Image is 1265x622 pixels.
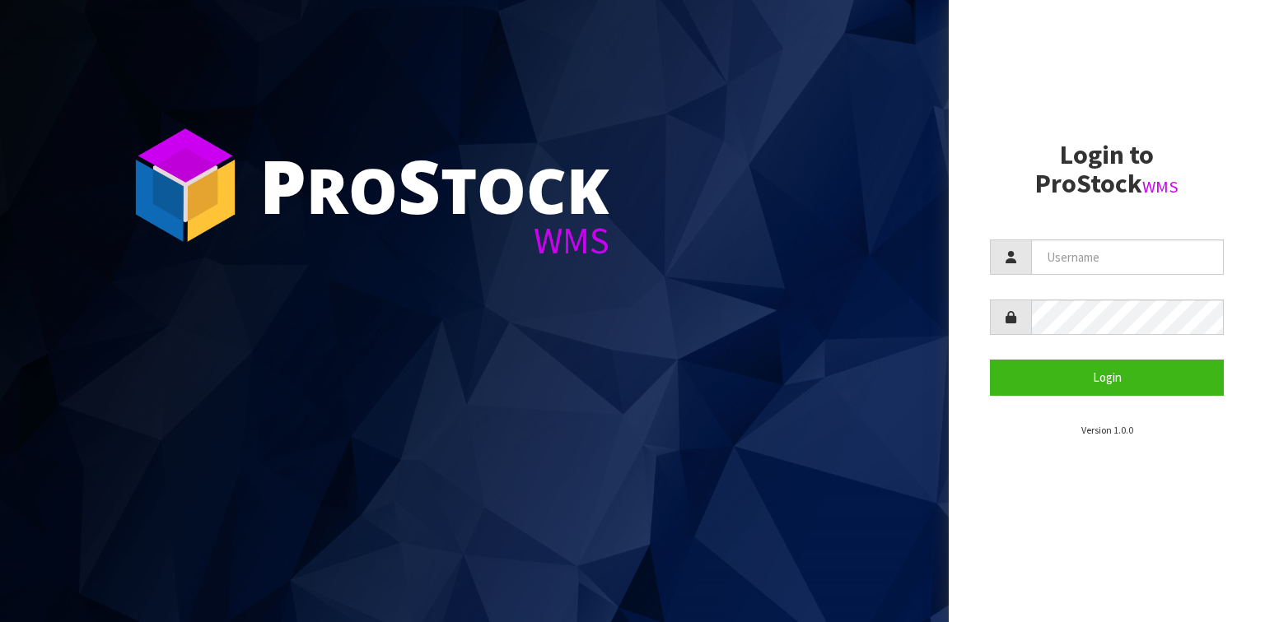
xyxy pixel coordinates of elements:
[990,360,1224,395] button: Login
[1081,424,1133,436] small: Version 1.0.0
[990,141,1224,198] h2: Login to ProStock
[124,123,247,247] img: ProStock Cube
[259,135,306,235] span: P
[259,148,609,222] div: ro tock
[1142,176,1179,197] small: WMS
[1031,239,1224,275] input: Username
[398,135,441,235] span: S
[259,222,609,259] div: WMS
